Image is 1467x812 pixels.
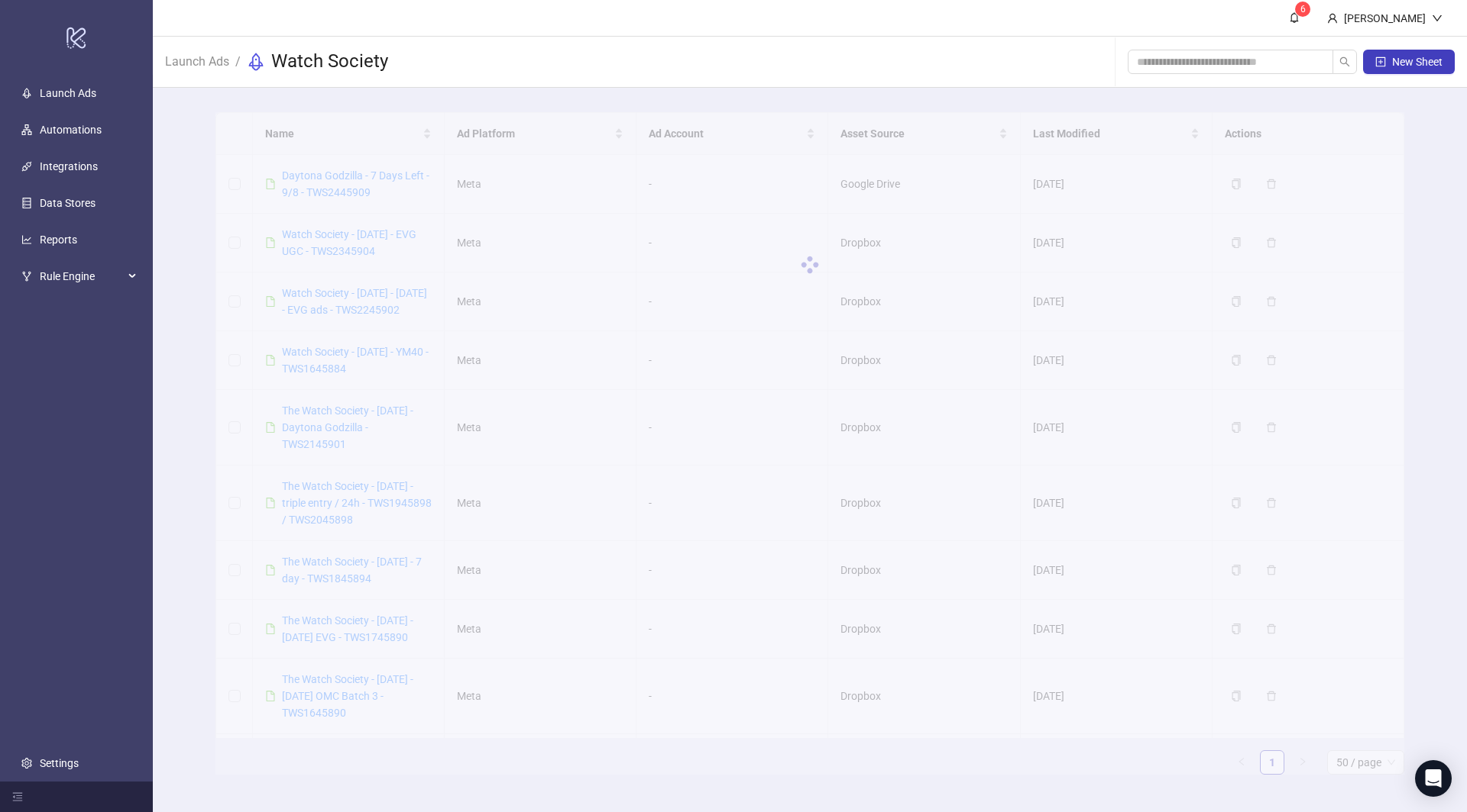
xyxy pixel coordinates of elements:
a: Data Stores [40,197,96,209]
span: user [1327,13,1338,24]
h3: Watch Society [271,50,388,74]
a: Automations [40,124,102,136]
a: Launch Ads [162,52,232,69]
div: Open Intercom Messenger [1415,760,1452,797]
a: Reports [40,234,77,246]
span: Rule Engine [40,261,124,292]
span: New Sheet [1392,56,1443,68]
span: search [1339,56,1350,67]
span: plus-square [1375,56,1386,67]
div: [PERSON_NAME] [1338,10,1432,27]
span: fork [21,271,32,282]
span: rocket [247,53,265,71]
sup: 6 [1295,2,1310,17]
span: down [1432,13,1443,24]
span: bell [1289,12,1300,23]
a: Launch Ads [40,87,96,99]
a: Settings [40,757,79,769]
span: menu-fold [12,791,23,802]
li: / [235,50,241,74]
button: New Sheet [1363,50,1455,74]
a: Integrations [40,160,98,172]
span: 6 [1300,4,1306,14]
